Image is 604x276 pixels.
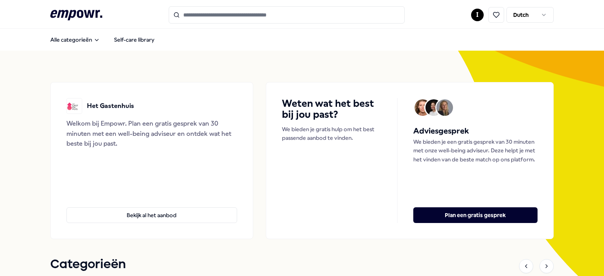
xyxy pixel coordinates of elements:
img: Avatar [414,99,431,116]
button: Alle categorieën [44,32,106,48]
h1: Categorieën [50,255,126,274]
input: Search for products, categories or subcategories [169,6,405,24]
img: Avatar [436,99,453,116]
p: We bieden je gratis hulp om het best passende aanbod te vinden. [282,125,381,143]
button: I [471,9,484,21]
h5: Adviesgesprek [413,125,538,137]
p: We bieden je een gratis gesprek van 30 minuten met onze well-being adviseur. Deze helpt je met he... [413,137,538,164]
a: Bekijk al het aanbod [66,195,237,223]
button: Plan een gratis gesprek [413,207,538,223]
nav: Main [44,32,161,48]
img: Het Gastenhuis [66,98,82,114]
div: Welkom bij Empowr. Plan een gratis gesprek van 30 minuten met een well-being adviseur en ontdek w... [66,119,237,149]
a: Self-care library [108,32,161,48]
h4: Weten wat het best bij jou past? [282,98,381,120]
p: Het Gastenhuis [87,101,134,111]
button: Bekijk al het aanbod [66,207,237,223]
img: Avatar [425,99,442,116]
